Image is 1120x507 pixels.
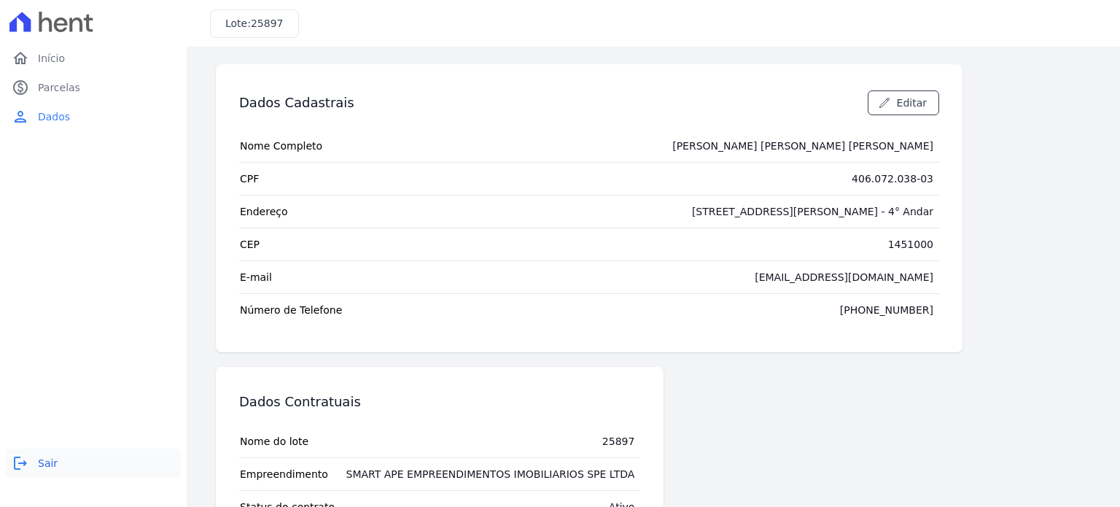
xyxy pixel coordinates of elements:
div: [PHONE_NUMBER] [840,303,933,317]
span: Endereço [240,204,288,219]
div: 1451000 [888,237,933,252]
a: homeInício [6,44,181,73]
i: paid [12,79,29,96]
i: logout [12,454,29,472]
span: Parcelas [38,80,80,95]
i: person [12,108,29,125]
div: 25897 [602,434,635,449]
a: logoutSair [6,449,181,478]
div: SMART APE EMPREENDIMENTOS IMOBILIARIOS SPE LTDA [346,467,635,481]
h3: Lote: [225,16,284,31]
span: Dados [38,109,70,124]
span: Empreendimento [240,467,328,481]
div: [STREET_ADDRESS][PERSON_NAME] - 4° Andar [692,204,933,219]
span: E-mail [240,270,272,285]
a: paidParcelas [6,73,181,102]
span: CEP [240,237,260,252]
h3: Dados Contratuais [239,393,361,411]
h3: Dados Cadastrais [239,94,354,112]
a: Editar [868,90,939,115]
div: 406.072.038-03 [852,171,933,186]
span: CPF [240,171,259,186]
i: home [12,50,29,67]
span: Número de Telefone [240,303,342,317]
span: 25897 [251,18,284,29]
span: Nome do lote [240,434,308,449]
span: Sair [38,456,58,471]
div: [EMAIL_ADDRESS][DOMAIN_NAME] [755,270,933,285]
div: [PERSON_NAME] [PERSON_NAME] [PERSON_NAME] [672,139,933,153]
span: Nome Completo [240,139,322,153]
span: Editar [897,96,927,110]
a: personDados [6,102,181,131]
span: Início [38,51,65,66]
